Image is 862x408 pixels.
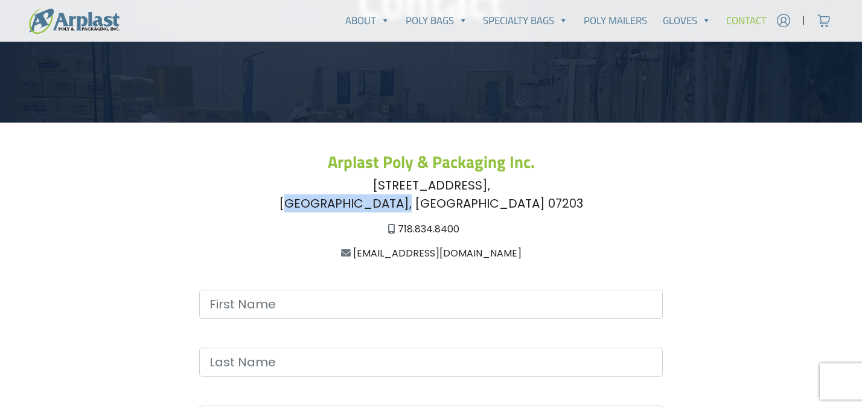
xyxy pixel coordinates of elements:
[199,348,663,377] input: Last Name
[476,8,576,33] a: Specialty Bags
[655,8,719,33] a: Gloves
[40,176,822,212] div: [STREET_ADDRESS], [GEOGRAPHIC_DATA], [GEOGRAPHIC_DATA] 07203
[29,8,120,34] img: logo
[199,290,663,319] input: First Name
[398,8,476,33] a: Poly Bags
[802,13,805,28] span: |
[398,222,459,236] a: 718.834.8400
[40,152,822,172] h3: Arplast Poly & Packaging Inc.
[718,8,774,33] a: Contact
[353,246,522,260] a: [EMAIL_ADDRESS][DOMAIN_NAME]
[576,8,655,33] a: Poly Mailers
[337,8,398,33] a: About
